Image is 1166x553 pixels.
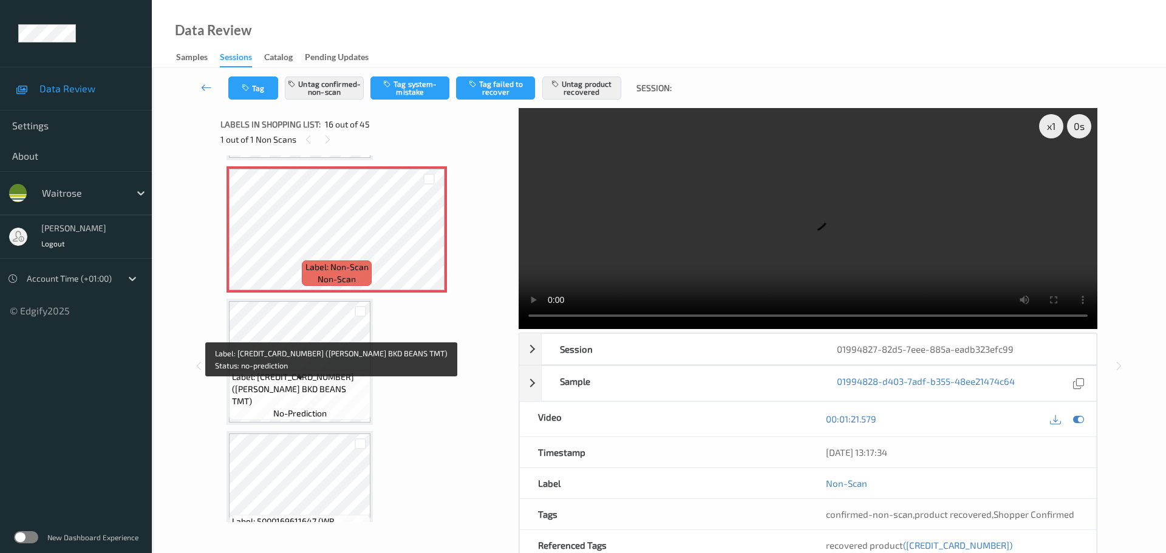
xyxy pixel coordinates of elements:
[176,49,220,66] a: Samples
[819,334,1096,364] div: 01994827-82d5-7eee-885a-eadb323efc99
[826,509,1074,520] span: , ,
[232,371,367,407] span: Label: [CREDIT_CARD_NUMBER] ([PERSON_NAME] BKD BEANS TMT)
[1067,114,1091,138] div: 0 s
[903,540,1012,551] span: ([CREDIT_CARD_NUMBER])
[542,334,819,364] div: Session
[220,49,264,67] a: Sessions
[915,509,992,520] span: product recovered
[318,273,356,285] span: non-scan
[520,437,808,467] div: Timestamp
[636,82,672,94] span: Session:
[1039,114,1063,138] div: x 1
[837,375,1015,392] a: 01994828-d403-7adf-b355-48ee21474c64
[175,24,251,36] div: Data Review
[994,509,1074,520] span: Shopper Confirmed
[232,515,367,540] span: Label: 5000169611647 (WR BALSAMIC VINEGAR)
[176,51,208,66] div: Samples
[519,365,1097,401] div: Sample01994828-d403-7adf-b355-48ee21474c64
[273,407,327,419] span: no-prediction
[305,49,381,66] a: Pending Updates
[826,446,1078,458] div: [DATE] 13:17:34
[220,118,321,131] span: Labels in shopping list:
[826,477,867,489] a: Non-Scan
[826,509,913,520] span: confirmed-non-scan
[456,76,535,100] button: Tag failed to recover
[305,261,369,273] span: Label: Non-Scan
[519,333,1097,365] div: Session01994827-82d5-7eee-885a-eadb323efc99
[826,540,1012,551] span: recovered product
[264,49,305,66] a: Catalog
[220,51,252,67] div: Sessions
[826,413,876,425] a: 00:01:21.579
[285,76,364,100] button: Untag confirmed-non-scan
[520,499,808,529] div: Tags
[520,402,808,436] div: Video
[325,118,370,131] span: 16 out of 45
[542,366,819,401] div: Sample
[520,468,808,498] div: Label
[228,76,278,100] button: Tag
[542,76,621,100] button: Untag product recovered
[220,132,510,147] div: 1 out of 1 Non Scans
[264,51,293,66] div: Catalog
[305,51,369,66] div: Pending Updates
[370,76,449,100] button: Tag system-mistake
